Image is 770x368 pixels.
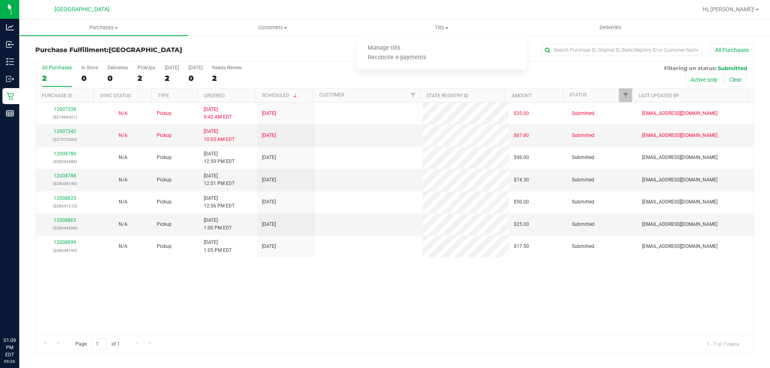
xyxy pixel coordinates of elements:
[165,65,179,70] div: [DATE]
[20,24,188,31] span: Purchases
[724,73,747,86] button: Clear
[569,92,587,98] a: Status
[54,239,76,245] a: 12008899
[718,65,747,71] span: Submitted
[6,58,14,66] inline-svg: Inventory
[55,6,109,13] span: [GEOGRAPHIC_DATA]
[6,23,14,31] inline-svg: Analytics
[100,93,131,99] a: Sync Status
[572,243,594,250] span: Submitted
[35,46,275,54] h3: Purchase Fulfillment:
[81,65,98,70] div: In Store
[642,243,717,250] span: [EMAIL_ADDRESS][DOMAIN_NAME]
[701,338,746,350] span: 1 - 7 of 7 items
[6,40,14,48] inline-svg: Inbound
[109,46,182,54] span: [GEOGRAPHIC_DATA]
[157,154,172,161] span: Pickup
[357,54,437,61] span: Reconcile e-payments
[138,65,155,70] div: PickUps
[204,172,235,187] span: [DATE] 12:51 PM EDT
[262,198,276,206] span: [DATE]
[42,93,72,99] a: Purchase ID
[642,221,717,228] span: [EMAIL_ADDRESS][DOMAIN_NAME]
[157,176,172,184] span: Pickup
[119,133,128,138] span: Not Applicable
[514,132,529,139] span: $67.80
[157,198,172,206] span: Pickup
[138,74,155,83] div: 2
[54,195,76,201] a: 12008825
[514,243,529,250] span: $17.50
[54,151,76,157] a: 12008780
[41,113,89,121] p: (327966421)
[262,93,298,98] a: Scheduled
[572,221,594,228] span: Submitted
[41,247,89,254] p: (328046164)
[42,65,72,70] div: All Purchases
[92,338,106,350] input: 1
[685,73,723,86] button: Active only
[262,154,276,161] span: [DATE]
[204,106,232,121] span: [DATE] 9:42 AM EDT
[6,92,14,100] inline-svg: Retail
[262,110,276,117] span: [DATE]
[572,110,594,117] span: Submitted
[572,176,594,184] span: Submitted
[642,154,717,161] span: [EMAIL_ADDRESS][DOMAIN_NAME]
[212,74,242,83] div: 2
[541,44,702,56] input: Search Purchase ID, Original ID, State Registry ID or Customer Name...
[41,224,89,232] p: (328044268)
[512,93,532,99] a: Amount
[357,24,526,31] span: Tills
[188,74,203,83] div: 0
[589,24,632,31] span: Deliveries
[158,93,169,99] a: Type
[19,19,188,36] a: Purchases
[119,132,128,139] button: N/A
[107,74,128,83] div: 0
[69,338,126,350] span: Page of 1
[42,74,72,83] div: 2
[703,6,755,12] span: Hi, [PERSON_NAME]!
[119,111,128,116] span: Not Applicable
[514,154,529,161] span: $96.00
[119,155,128,160] span: Not Applicable
[119,177,128,183] span: Not Applicable
[41,180,89,187] p: (328038145)
[642,132,717,139] span: [EMAIL_ADDRESS][DOMAIN_NAME]
[107,65,128,70] div: Deliveries
[8,304,32,328] iframe: Resource center
[262,221,276,228] span: [DATE]
[157,243,172,250] span: Pickup
[6,109,14,117] inline-svg: Reports
[514,110,529,117] span: $35.00
[204,195,235,210] span: [DATE] 12:56 PM EDT
[357,19,526,36] a: Tills Manage tills Reconcile e-payments
[81,74,98,83] div: 0
[119,243,128,249] span: Not Applicable
[572,132,594,139] span: Submitted
[572,198,594,206] span: Submitted
[262,176,276,184] span: [DATE]
[41,202,89,210] p: (328041315)
[642,198,717,206] span: [EMAIL_ADDRESS][DOMAIN_NAME]
[262,243,276,250] span: [DATE]
[119,221,128,227] span: Not Applicable
[572,154,594,161] span: Submitted
[119,221,128,228] button: N/A
[319,92,344,98] a: Customer
[710,43,754,57] button: All Purchases
[119,154,128,161] button: N/A
[4,358,16,364] p: 09/26
[262,132,276,139] span: [DATE]
[157,132,172,139] span: Pickup
[119,176,128,184] button: N/A
[406,88,419,102] a: Filter
[619,88,632,102] a: Filter
[204,239,232,254] span: [DATE] 1:05 PM EDT
[204,93,225,99] a: Ordered
[204,150,235,165] span: [DATE] 12:50 PM EDT
[119,243,128,250] button: N/A
[41,158,89,165] p: (328034488)
[188,65,203,70] div: [DATE]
